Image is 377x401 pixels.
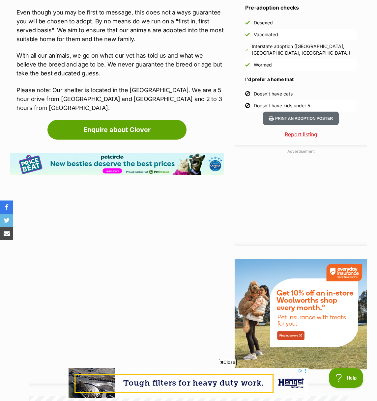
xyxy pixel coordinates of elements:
[245,20,250,25] img: Yes
[16,8,224,43] p: Even though you may be first to message, this does not always guarantee you will be chosen to ado...
[16,86,224,112] p: Please note: Our shelter is located in the [GEOGRAPHIC_DATA]. We are a 5 hour drive from [GEOGRAP...
[235,130,367,138] a: Report listing
[47,120,187,140] a: Enquire about Clover
[235,259,367,369] img: Everyday Insurance by Woolworths promotional banner
[235,145,367,246] div: Advertisement
[10,153,224,175] img: Pet Circle promo banner
[251,157,350,239] iframe: Advertisement
[16,51,224,78] p: With all our animals, we go on what our vet has told us and what we believe the breed and age to ...
[254,31,278,38] div: Vaccinated
[263,112,339,125] button: Print an adoption poster
[252,43,357,56] div: Interstate adoption ([GEOGRAPHIC_DATA], [GEOGRAPHIC_DATA], [GEOGRAPHIC_DATA])
[245,76,357,83] h4: I'd prefer a home that
[69,368,308,398] iframe: Advertisement
[245,32,250,37] img: Yes
[329,368,364,388] iframe: Help Scout Beacon - Open
[254,91,293,97] div: Doesn't have cats
[245,49,248,51] img: Yes
[254,19,273,26] div: Desexed
[219,359,237,365] span: Close
[254,102,310,109] div: Doesn't have kids under 5
[245,63,250,67] img: Yes
[254,62,272,68] div: Wormed
[245,4,357,12] h3: Pre-adoption checks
